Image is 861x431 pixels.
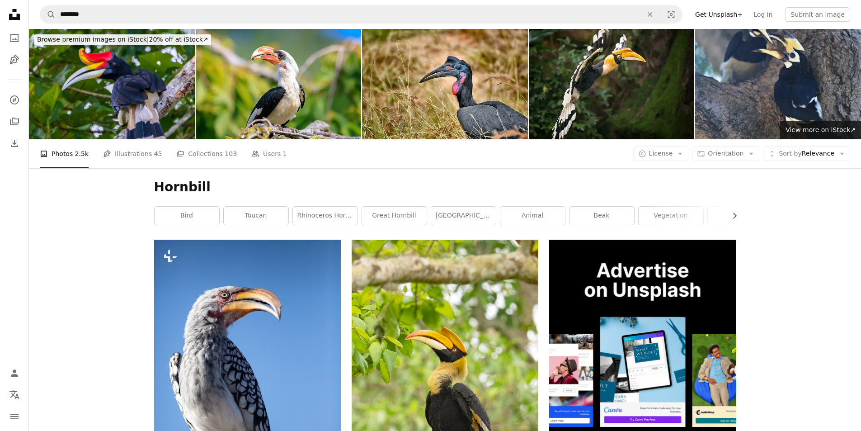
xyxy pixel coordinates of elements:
span: Browse premium images on iStock | [37,36,149,43]
a: a colorful bird perched on a tree branch [352,402,538,410]
span: 1 [283,149,287,159]
a: great hornbill [362,207,427,225]
img: Closeup of a von der decken's hornbill, tockus deckeni, bird perched [196,29,362,139]
a: Download History [5,134,24,152]
span: Relevance [779,149,834,158]
a: Illustrations [5,51,24,69]
a: [GEOGRAPHIC_DATA] [431,207,496,225]
span: 45 [154,149,162,159]
a: Collections 103 [176,139,237,168]
img: Vibrantly Colored Wild Rhinoceros Hornbill Bird in the Beautiful Kabili-Sepilok Forest Reserve Ou... [29,29,195,139]
button: scroll list to the right [726,207,736,225]
span: 103 [225,149,237,159]
img: ็Hornbill holding a lump of dirt for a female [695,29,861,139]
button: License [633,147,689,161]
a: Log in / Sign up [5,364,24,382]
button: Visual search [660,6,682,23]
a: Explore [5,91,24,109]
span: Orientation [708,150,743,157]
span: View more on iStock ↗ [786,126,856,133]
a: Browse premium images on iStock|20% off at iStock↗ [29,29,216,51]
a: nature [708,207,772,225]
span: Sort by [779,150,801,157]
a: Illustrations 45 [103,139,162,168]
a: rhinoceros hornbill [293,207,358,225]
h1: Hornbill [154,179,736,195]
img: A photo of a Vulnerable Abyssinian ground hornbill standing in the bush [362,29,528,139]
a: toucan [224,207,288,225]
a: Photos [5,29,24,47]
button: Menu [5,407,24,426]
a: Horn bill [154,376,341,384]
img: Great Hornbill (Buceros bicornis) Bird in Flight, Rainforest [529,29,695,139]
button: Submit an image [785,7,850,22]
img: file-1635990755334-4bfd90f37242image [549,240,736,426]
a: Log in [748,7,778,22]
a: Collections [5,113,24,131]
a: animal [500,207,565,225]
form: Find visuals sitewide [40,5,682,24]
a: Get Unsplash+ [690,7,748,22]
button: Clear [640,6,660,23]
button: Search Unsplash [40,6,56,23]
a: Users 1 [251,139,287,168]
a: vegetation [639,207,703,225]
a: bird [155,207,219,225]
button: Orientation [692,147,759,161]
a: beak [569,207,634,225]
button: Sort byRelevance [763,147,850,161]
a: View more on iStock↗ [780,121,861,139]
button: Language [5,386,24,404]
span: 20% off at iStock ↗ [37,36,208,43]
span: License [649,150,673,157]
